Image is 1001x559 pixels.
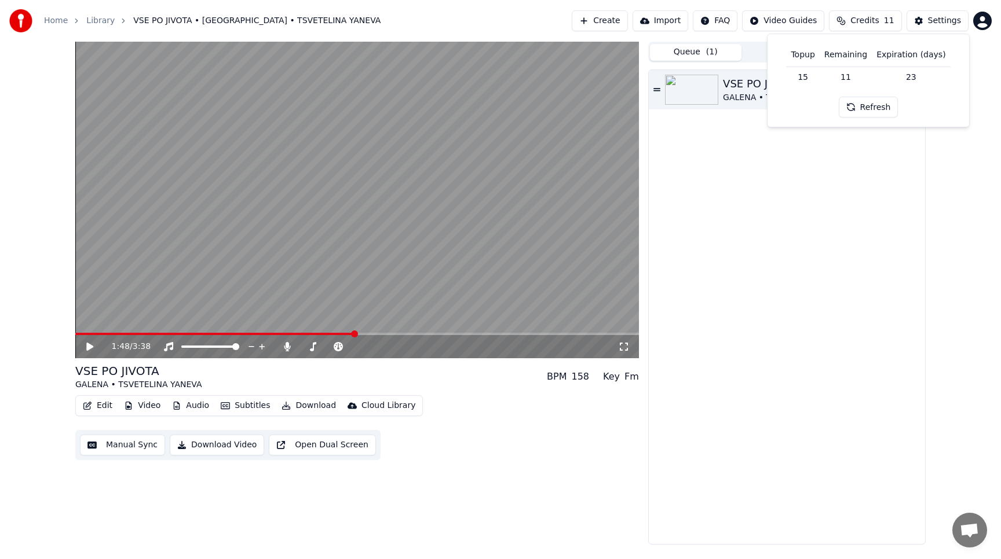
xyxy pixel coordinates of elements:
div: Key [603,370,620,384]
button: Download Video [170,435,264,455]
div: / [112,341,140,352]
a: Home [44,15,68,27]
div: VSE PO JIVOTA [723,76,850,92]
button: Subtitles [216,398,275,414]
a: Library [86,15,115,27]
div: Settings [928,15,961,27]
button: Import [633,10,688,31]
div: 158 [571,370,589,384]
span: ( 1 ) [706,46,718,58]
button: Queue [650,44,741,61]
button: Refresh [839,97,898,117]
div: GALENA • TSVETELINA YANEVA [723,92,850,104]
button: Edit [78,398,117,414]
button: Create [572,10,628,31]
button: FAQ [693,10,737,31]
img: youka [9,9,32,32]
div: BPM [547,370,567,384]
div: GALENA • TSVETELINA YANEVA [75,379,202,391]
div: Fm [624,370,639,384]
div: Cloud Library [361,400,415,411]
button: Download [277,398,341,414]
div: Отворен чат [952,513,987,547]
button: Open Dual Screen [269,435,376,455]
td: 11 [820,67,872,87]
nav: breadcrumb [44,15,381,27]
button: Video Guides [742,10,824,31]
td: 15 [786,67,819,87]
div: VSE PO JIVOTA [75,363,202,379]
span: Credits [850,15,879,27]
th: Remaining [820,43,872,67]
span: VSE PO JIVOTA • [GEOGRAPHIC_DATA] • TSVETELINA YANEVA [133,15,381,27]
span: 11 [884,15,894,27]
th: Expiration (days) [872,43,950,67]
span: 1:48 [112,341,130,352]
th: Topup [786,43,819,67]
td: 23 [872,67,950,87]
button: Settings [907,10,969,31]
button: Video [119,398,165,414]
button: Jobs [741,44,833,61]
button: Manual Sync [80,435,165,455]
button: Audio [167,398,214,414]
span: 3:38 [133,341,151,352]
button: Credits11 [829,10,901,31]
